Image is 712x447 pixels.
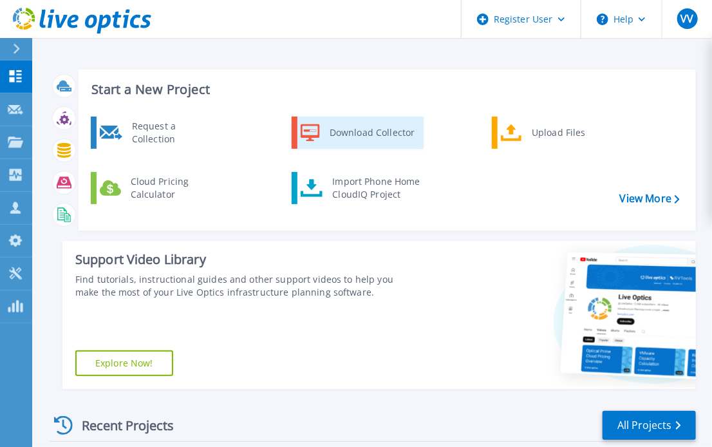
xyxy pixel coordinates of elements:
div: Cloud Pricing Calculator [124,175,220,201]
div: Recent Projects [50,410,191,441]
a: All Projects [603,411,696,440]
div: Upload Files [525,120,621,146]
div: Download Collector [323,120,420,146]
h3: Start a New Project [91,82,679,97]
a: Download Collector [292,117,424,149]
a: Request a Collection [91,117,223,149]
a: View More [620,193,680,205]
a: Explore Now! [75,350,173,376]
div: Request a Collection [126,120,220,146]
a: Upload Files [492,117,624,149]
a: Cloud Pricing Calculator [91,172,223,204]
div: Import Phone Home CloudIQ Project [326,175,426,201]
div: Support Video Library [75,251,403,268]
div: Find tutorials, instructional guides and other support videos to help you make the most of your L... [75,273,403,299]
span: VV [680,14,693,24]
